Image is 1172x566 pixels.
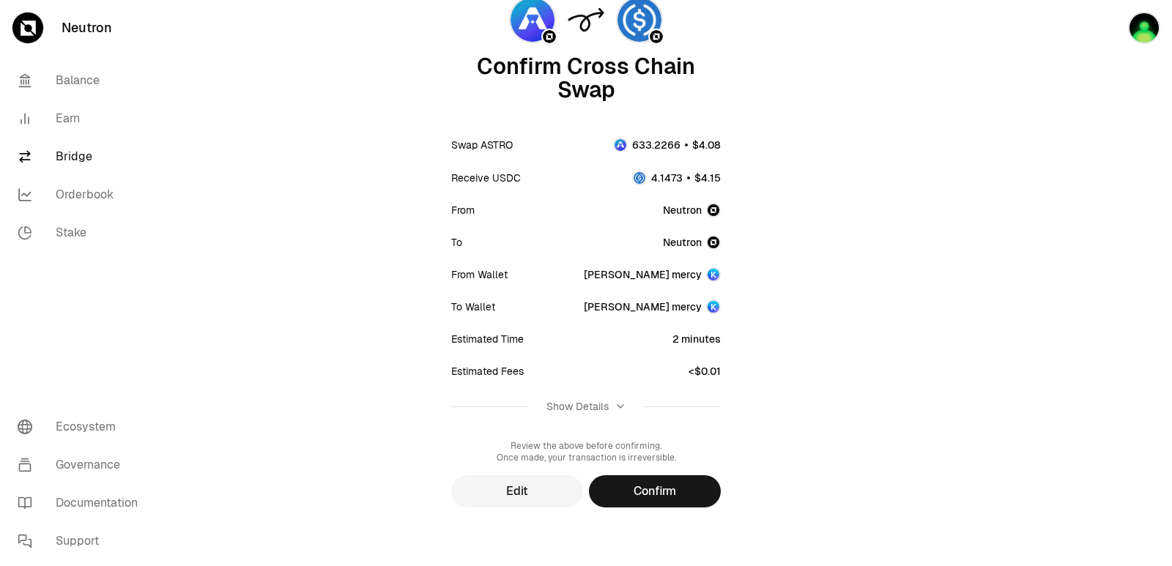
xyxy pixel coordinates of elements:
span: Neutron [663,235,702,250]
img: Account Image [706,299,721,314]
a: Ecosystem [6,408,158,446]
img: Account Image [706,267,721,282]
div: From [451,203,475,217]
div: Estimated Fees [451,364,524,379]
a: Earn [6,100,158,138]
span: Neutron [663,203,702,217]
a: Documentation [6,484,158,522]
div: [PERSON_NAME] mercy [584,299,702,314]
div: <$0.01 [689,364,721,379]
img: Neutron Logo [706,235,721,250]
a: Governance [6,446,158,484]
button: Confirm [589,475,721,507]
a: Bridge [6,138,158,176]
button: [PERSON_NAME] mercy [584,299,721,314]
img: Neutron Logo [706,203,721,217]
button: Show Details [451,387,721,425]
div: Show Details [546,399,609,414]
div: Receive USDC [451,171,521,185]
div: 2 minutes [672,332,721,346]
div: Swap ASTRO [451,138,513,152]
div: From Wallet [451,267,508,282]
button: [PERSON_NAME] mercy [584,267,721,282]
div: To [451,235,462,250]
a: Balance [6,62,158,100]
div: To Wallet [451,299,495,314]
img: ASTRO Logo [615,139,626,151]
div: Review the above before confirming. Once made, your transaction is irreversible. [451,440,721,463]
div: Estimated Time [451,332,524,346]
div: Confirm Cross Chain Swap [451,55,721,102]
a: Orderbook [6,176,158,214]
img: Neutron Logo [650,30,663,43]
img: USDC Logo [634,172,645,184]
img: Neutron Logo [543,30,556,43]
div: [PERSON_NAME] mercy [584,267,702,282]
a: Support [6,522,158,560]
a: Stake [6,214,158,252]
button: Edit [451,475,583,507]
img: sandy mercy [1128,12,1160,44]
